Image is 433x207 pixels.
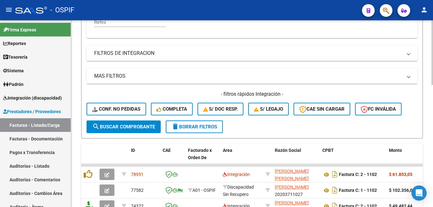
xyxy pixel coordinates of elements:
[248,103,289,115] button: S/ legajo
[203,106,238,112] span: S/ Doc Resp.
[131,148,135,153] span: ID
[50,3,74,17] span: - OSPIF
[386,144,424,171] datatable-header-cell: Monto
[131,172,144,177] span: 78951
[128,144,160,171] datatable-header-cell: ID
[87,46,417,61] mat-expansion-panel-header: FILTROS DE INTEGRACION
[185,144,220,171] datatable-header-cell: Facturado x Orden De
[3,94,62,101] span: Integración (discapacidad)
[339,188,377,193] strong: Factura C: 1 - 1102
[389,172,412,177] strong: $ 61.853,05
[197,103,244,115] button: S/ Doc Resp.
[331,169,339,179] i: Descargar documento
[294,103,350,115] button: CAE SIN CARGAR
[223,184,254,197] span: Discapacidad Sin Recupero
[163,148,171,153] span: CAE
[220,144,263,171] datatable-header-cell: Area
[275,169,309,181] span: [PERSON_NAME] [PERSON_NAME]
[171,124,217,130] span: Borrar Filtros
[331,185,339,195] i: Descargar documento
[3,40,26,47] span: Reportes
[92,123,100,130] mat-icon: search
[151,103,193,115] button: Completa
[355,103,402,115] button: FC Inválida
[160,144,185,171] datatable-header-cell: CAE
[3,26,36,33] span: Firma Express
[131,188,144,193] span: 77582
[92,124,155,130] span: Buscar Comprobante
[166,120,223,133] button: Borrar Filtros
[275,184,309,190] span: [PERSON_NAME]
[87,120,161,133] button: Buscar Comprobante
[339,172,377,177] strong: Factura C: 2 - 1102
[94,50,402,57] mat-panel-title: FILTROS DE INTEGRACION
[223,148,232,153] span: Area
[5,6,13,14] mat-icon: menu
[92,106,140,112] span: Conf. no pedidas
[411,185,427,201] div: Open Intercom Messenger
[299,106,345,112] span: CAE SIN CARGAR
[192,188,216,193] span: A01 - OSPIF
[361,106,396,112] span: FC Inválida
[87,68,417,84] mat-expansion-panel-header: MAS FILTROS
[420,6,428,14] mat-icon: person
[322,148,334,153] span: CPBT
[94,73,402,80] mat-panel-title: MAS FILTROS
[223,172,250,177] span: Integración
[3,108,61,115] span: Prestadores / Proveedores
[3,54,28,61] span: Tesorería
[87,91,417,98] h4: - filtros rápidos Integración -
[275,148,301,153] span: Razón Social
[188,148,212,160] span: Facturado x Orden De
[272,144,320,171] datatable-header-cell: Razón Social
[3,81,23,88] span: Padrón
[157,106,187,112] span: Completa
[171,123,179,130] mat-icon: delete
[87,103,146,115] button: Conf. no pedidas
[389,148,402,153] span: Monto
[275,168,317,181] div: 27289543223
[3,67,24,74] span: Sistema
[389,188,415,193] strong: $ 102.356,00
[254,106,283,112] span: S/ legajo
[275,184,317,197] div: 20203711027
[320,144,386,171] datatable-header-cell: CPBT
